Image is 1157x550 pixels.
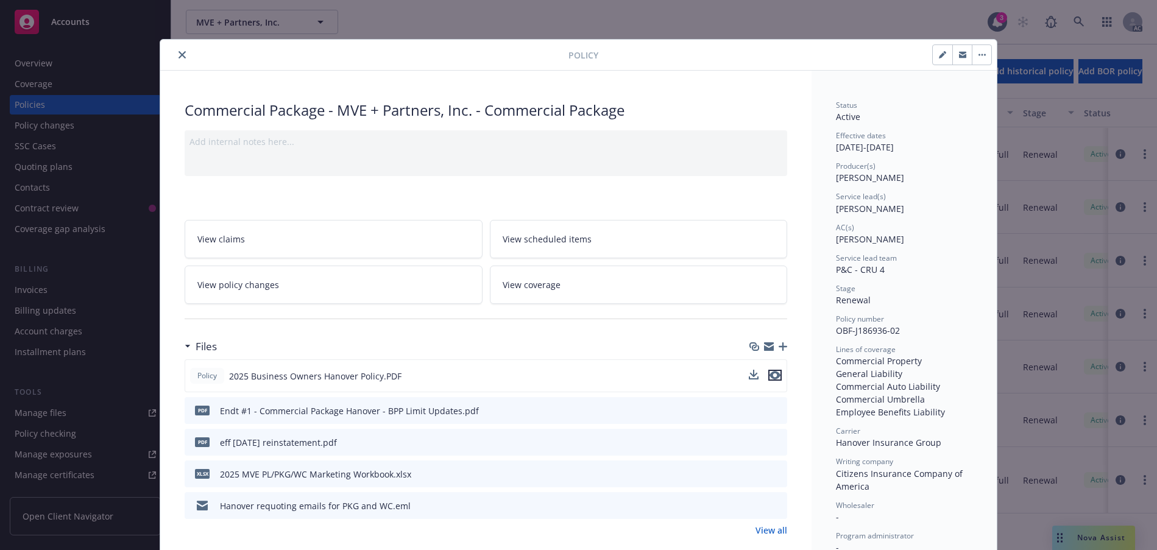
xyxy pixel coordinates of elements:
a: View policy changes [185,266,483,304]
span: Policy number [836,314,884,324]
button: preview file [768,370,782,381]
span: AC(s) [836,222,854,233]
div: eff [DATE] reinstatement.pdf [220,436,337,449]
span: View claims [197,233,245,245]
span: View scheduled items [503,233,592,245]
span: Policy [568,49,598,62]
span: Citizens Insurance Company of America [836,468,965,492]
span: Active [836,111,860,122]
button: download file [752,404,762,417]
span: Policy [195,370,219,381]
span: Producer(s) [836,161,876,171]
h3: Files [196,339,217,354]
span: - [836,511,839,523]
span: Service lead(s) [836,191,886,202]
div: [DATE] - [DATE] [836,130,972,153]
div: Files [185,339,217,354]
div: Commercial Property [836,354,972,367]
span: P&C - CRU 4 [836,264,885,275]
button: preview file [771,436,782,449]
button: preview file [771,468,782,481]
div: Add internal notes here... [189,135,782,148]
button: preview file [771,404,782,417]
span: Stage [836,283,855,294]
a: View all [755,524,787,537]
div: Employee Benefits Liability [836,406,972,418]
span: Carrier [836,426,860,436]
div: 2025 MVE PL/PKG/WC Marketing Workbook.xlsx [220,468,411,481]
span: [PERSON_NAME] [836,203,904,214]
span: 2025 Business Owners Hanover Policy.PDF [229,370,402,383]
div: General Liability [836,367,972,380]
div: Commercial Umbrella [836,393,972,406]
a: View coverage [490,266,788,304]
span: Wholesaler [836,500,874,510]
button: download file [749,370,759,383]
span: View policy changes [197,278,279,291]
button: download file [752,468,762,481]
span: OBF-J186936-02 [836,325,900,336]
span: Service lead team [836,253,897,263]
span: Hanover Insurance Group [836,437,941,448]
button: preview file [768,370,782,383]
div: Commercial Auto Liability [836,380,972,393]
span: Effective dates [836,130,886,141]
span: pdf [195,437,210,446]
div: Endt #1 - Commercial Package Hanover - BPP Limit Updates.pdf [220,404,479,417]
button: preview file [771,499,782,512]
div: Commercial Package - MVE + Partners, Inc. - Commercial Package [185,100,787,121]
span: View coverage [503,278,561,291]
button: download file [752,436,762,449]
a: View claims [185,220,483,258]
span: [PERSON_NAME] [836,172,904,183]
span: Lines of coverage [836,344,896,354]
span: Program administrator [836,531,914,541]
span: xlsx [195,469,210,478]
button: download file [752,499,762,512]
a: View scheduled items [490,220,788,258]
span: [PERSON_NAME] [836,233,904,245]
span: Status [836,100,857,110]
span: Writing company [836,456,893,467]
span: pdf [195,406,210,415]
button: download file [749,370,759,379]
div: Hanover requoting emails for PKG and WC.eml [220,499,411,512]
button: close [175,48,189,62]
span: Renewal [836,294,871,306]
